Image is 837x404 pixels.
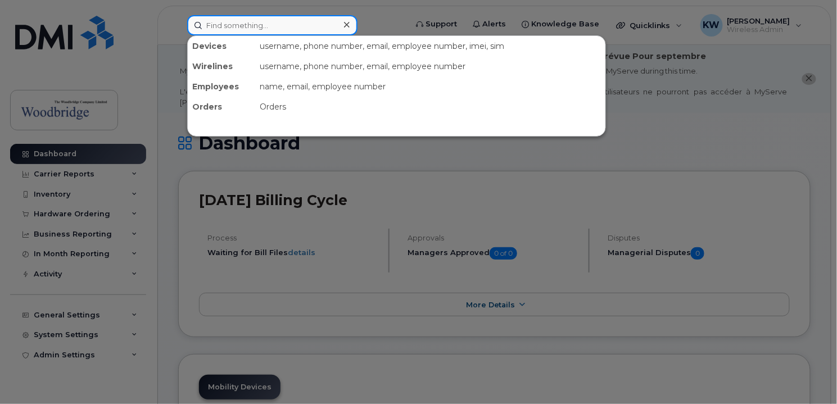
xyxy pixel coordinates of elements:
div: username, phone number, email, employee number, imei, sim [255,36,605,56]
div: Orders [188,97,255,117]
div: Orders [255,97,605,117]
div: username, phone number, email, employee number [255,56,605,76]
div: Employees [188,76,255,97]
div: name, email, employee number [255,76,605,97]
div: Devices [188,36,255,56]
div: Wirelines [188,56,255,76]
